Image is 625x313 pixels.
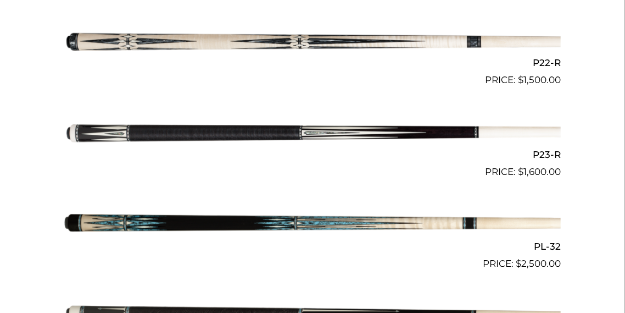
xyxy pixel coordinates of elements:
[64,92,561,174] img: P23-R
[518,74,561,85] bdi: 1,500.00
[518,166,561,177] bdi: 1,600.00
[516,258,561,269] bdi: 2,500.00
[64,92,561,179] a: P23-R $1,600.00
[64,184,561,271] a: PL-32 $2,500.00
[518,74,523,85] span: $
[64,184,561,266] img: PL-32
[518,166,523,177] span: $
[64,1,561,87] a: P22-R $1,500.00
[516,258,521,269] span: $
[64,1,561,83] img: P22-R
